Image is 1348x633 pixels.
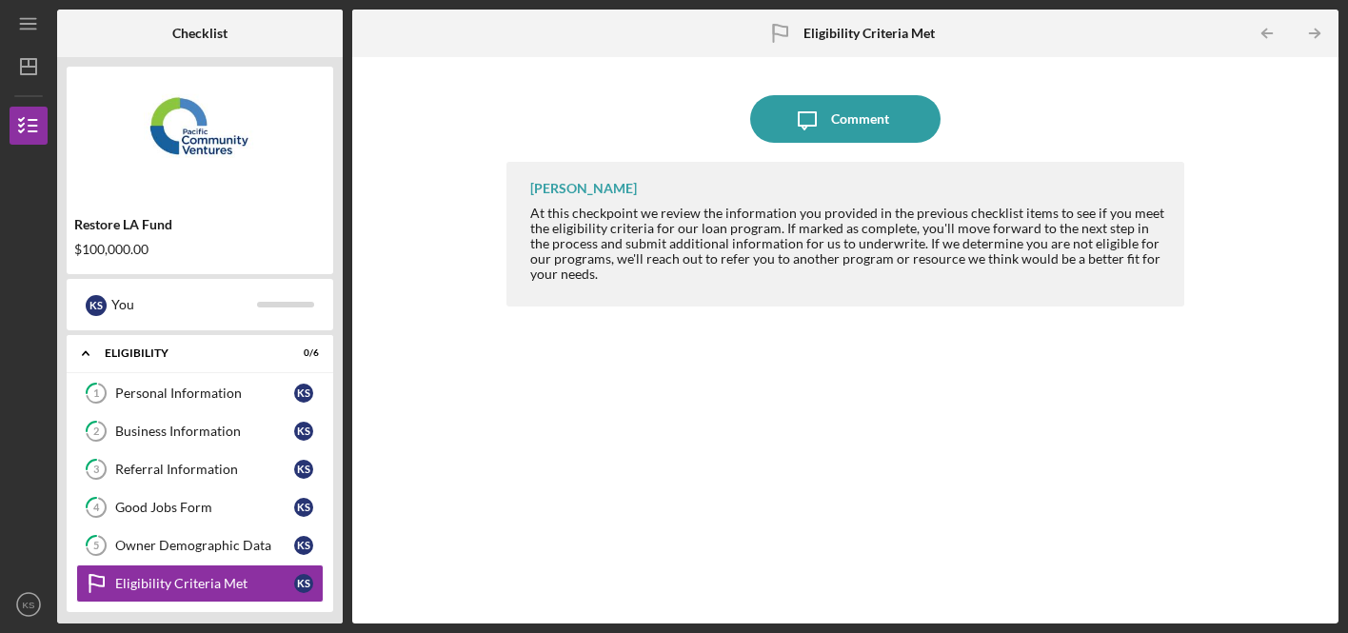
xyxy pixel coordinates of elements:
button: Comment [750,95,941,143]
a: 5Owner Demographic DataKS [76,526,324,564]
tspan: 3 [93,464,99,476]
a: 3Referral InformationKS [76,450,324,488]
div: You [111,288,257,321]
div: 0 / 6 [285,347,319,359]
div: [PERSON_NAME] [530,181,637,196]
b: Eligibility Criteria Met [803,26,935,41]
tspan: 1 [93,387,99,400]
a: 1Personal InformationKS [76,374,324,412]
tspan: 4 [93,502,100,514]
a: Eligibility Criteria MetKS [76,564,324,603]
div: Referral Information [115,462,294,477]
div: Restore LA Fund [74,217,326,232]
button: KS [10,585,48,623]
a: 4Good Jobs FormKS [76,488,324,526]
div: K S [294,574,313,593]
div: K S [294,460,313,479]
div: Good Jobs Form [115,500,294,515]
b: Checklist [172,26,228,41]
img: Product logo [67,76,333,190]
tspan: 2 [93,425,99,438]
div: $100,000.00 [74,242,326,257]
tspan: 5 [93,540,99,552]
div: Owner Demographic Data [115,538,294,553]
div: K S [294,384,313,403]
div: Eligibility Criteria Met [115,576,294,591]
div: Comment [831,95,889,143]
div: K S [86,295,107,316]
div: At this checkpoint we review the information you provided in the previous checklist items to see ... [530,206,1164,282]
div: K S [294,498,313,517]
div: Business Information [115,424,294,439]
div: Personal Information [115,386,294,401]
div: Eligibility [105,347,271,359]
a: 2Business InformationKS [76,412,324,450]
div: K S [294,422,313,441]
div: K S [294,536,313,555]
text: KS [23,600,35,610]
